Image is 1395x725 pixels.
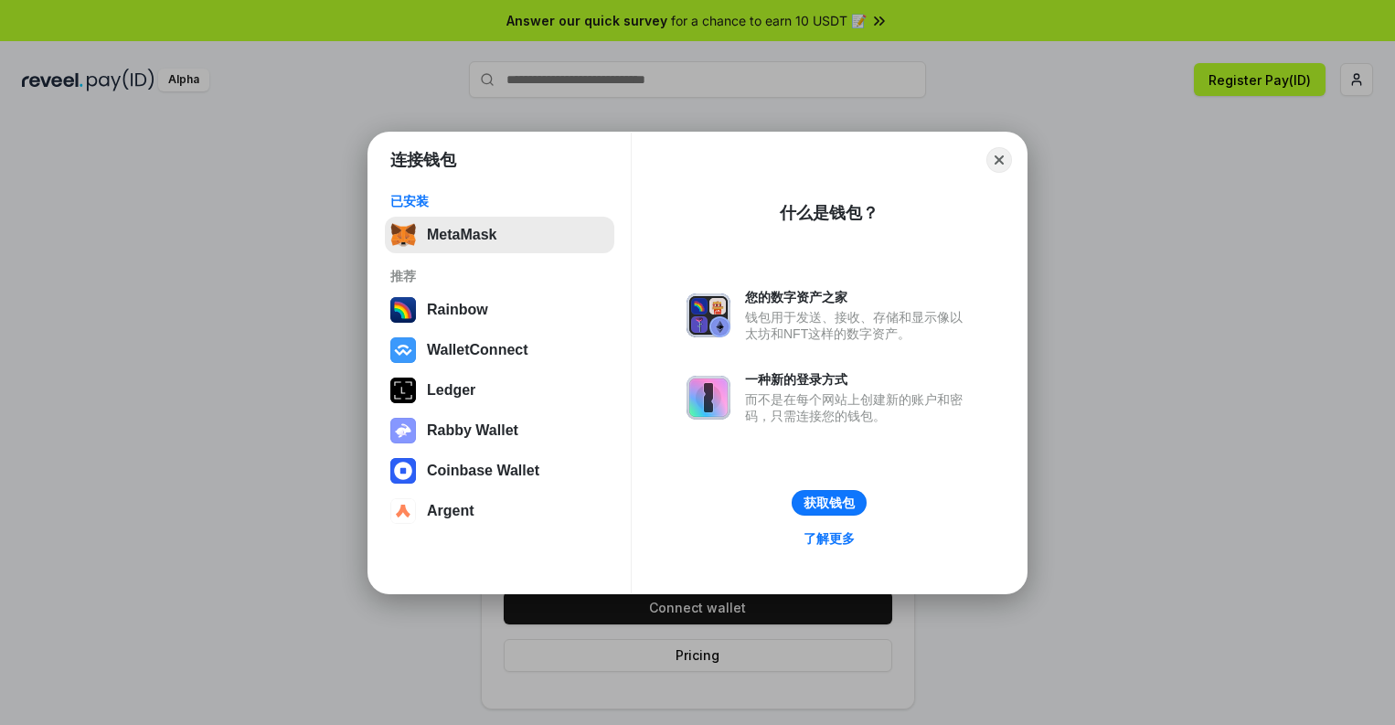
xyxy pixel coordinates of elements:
div: Rabby Wallet [427,422,518,439]
button: Close [986,147,1012,173]
button: Ledger [385,372,614,409]
button: Argent [385,493,614,529]
img: svg+xml,%3Csvg%20xmlns%3D%22http%3A%2F%2Fwww.w3.org%2F2000%2Fsvg%22%20width%3D%2228%22%20height%3... [390,378,416,403]
img: svg+xml,%3Csvg%20xmlns%3D%22http%3A%2F%2Fwww.w3.org%2F2000%2Fsvg%22%20fill%3D%22none%22%20viewBox... [687,376,730,420]
div: 而不是在每个网站上创建新的账户和密码，只需连接您的钱包。 [745,391,972,424]
img: svg+xml,%3Csvg%20width%3D%22120%22%20height%3D%22120%22%20viewBox%3D%220%200%20120%20120%22%20fil... [390,297,416,323]
h1: 连接钱包 [390,149,456,171]
img: svg+xml,%3Csvg%20width%3D%2228%22%20height%3D%2228%22%20viewBox%3D%220%200%2028%2028%22%20fill%3D... [390,337,416,363]
button: MetaMask [385,217,614,253]
img: svg+xml,%3Csvg%20xmlns%3D%22http%3A%2F%2Fwww.w3.org%2F2000%2Fsvg%22%20fill%3D%22none%22%20viewBox... [687,293,730,337]
button: Coinbase Wallet [385,453,614,489]
div: Coinbase Wallet [427,463,539,479]
div: 获取钱包 [804,495,855,511]
div: 什么是钱包？ [780,202,879,224]
img: svg+xml,%3Csvg%20fill%3D%22none%22%20height%3D%2233%22%20viewBox%3D%220%200%2035%2033%22%20width%... [390,222,416,248]
button: 获取钱包 [792,490,867,516]
img: svg+xml,%3Csvg%20width%3D%2228%22%20height%3D%2228%22%20viewBox%3D%220%200%2028%2028%22%20fill%3D... [390,458,416,484]
div: Rainbow [427,302,488,318]
button: Rabby Wallet [385,412,614,449]
button: Rainbow [385,292,614,328]
button: WalletConnect [385,332,614,368]
div: 您的数字资产之家 [745,289,972,305]
div: 已安装 [390,193,609,209]
img: svg+xml,%3Csvg%20width%3D%2228%22%20height%3D%2228%22%20viewBox%3D%220%200%2028%2028%22%20fill%3D... [390,498,416,524]
div: MetaMask [427,227,496,243]
div: 了解更多 [804,530,855,547]
div: 一种新的登录方式 [745,371,972,388]
div: Argent [427,503,474,519]
a: 了解更多 [793,527,866,550]
div: Ledger [427,382,475,399]
div: WalletConnect [427,342,528,358]
img: svg+xml,%3Csvg%20xmlns%3D%22http%3A%2F%2Fwww.w3.org%2F2000%2Fsvg%22%20fill%3D%22none%22%20viewBox... [390,418,416,443]
div: 推荐 [390,268,609,284]
div: 钱包用于发送、接收、存储和显示像以太坊和NFT这样的数字资产。 [745,309,972,342]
